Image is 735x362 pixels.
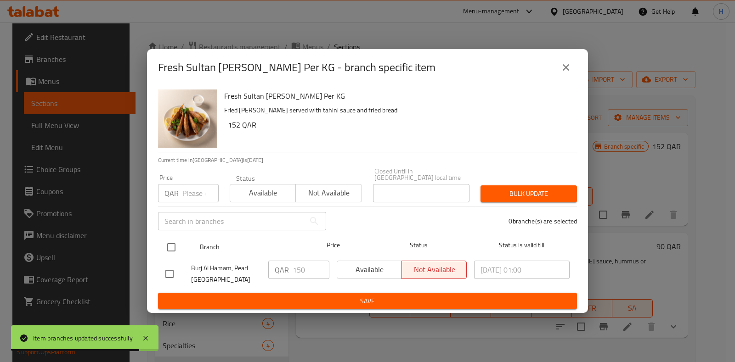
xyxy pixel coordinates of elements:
span: Bulk update [488,188,570,200]
span: Status [371,239,467,251]
button: Save [158,293,577,310]
span: Save [165,295,570,307]
h6: Fresh Sultan [PERSON_NAME] Per KG [224,89,570,102]
p: QAR [164,188,179,199]
h2: Fresh Sultan [PERSON_NAME] Per KG - branch specific item [158,60,435,75]
span: Available [234,186,292,200]
button: Not available [295,184,362,202]
input: Please enter price [182,184,219,202]
input: Search in branches [158,212,305,230]
button: close [555,56,577,78]
span: Not available [300,186,358,200]
input: Please enter price [293,261,329,279]
button: Bulk update [481,185,577,202]
span: Burj Al Hamam, Pearl [GEOGRAPHIC_DATA] [191,262,261,285]
p: QAR [275,264,289,275]
p: Current time in [GEOGRAPHIC_DATA] is [DATE] [158,156,577,164]
p: Fried [PERSON_NAME] served with tahini sauce and fried bread [224,105,570,116]
div: Item branches updated successfully [33,333,133,343]
p: 0 branche(s) are selected [509,217,577,226]
button: Available [230,184,296,202]
h6: 152 QAR [228,118,570,131]
img: Fresh Sultan Ibrahim Fish Per KG [158,89,217,148]
span: Status is valid till [474,239,570,251]
span: Branch [200,241,295,253]
span: Price [303,239,364,251]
